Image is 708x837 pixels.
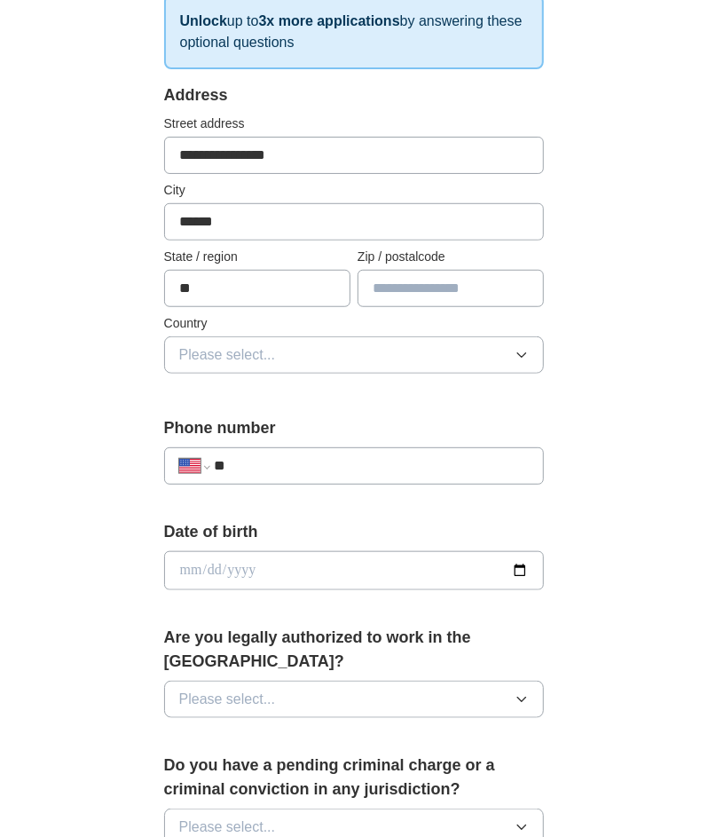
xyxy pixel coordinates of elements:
[358,248,544,266] label: Zip / postalcode
[179,689,276,710] span: Please select...
[164,181,545,200] label: City
[164,83,545,107] div: Address
[164,416,545,440] label: Phone number
[259,13,400,28] strong: 3x more applications
[164,681,545,718] button: Please select...
[179,344,276,366] span: Please select...
[164,754,545,801] label: Do you have a pending criminal charge or a criminal conviction in any jurisdiction?
[164,248,350,266] label: State / region
[164,314,545,333] label: Country
[164,626,545,674] label: Are you legally authorized to work in the [GEOGRAPHIC_DATA]?
[164,520,545,544] label: Date of birth
[164,336,545,374] button: Please select...
[180,13,227,28] strong: Unlock
[164,114,545,133] label: Street address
